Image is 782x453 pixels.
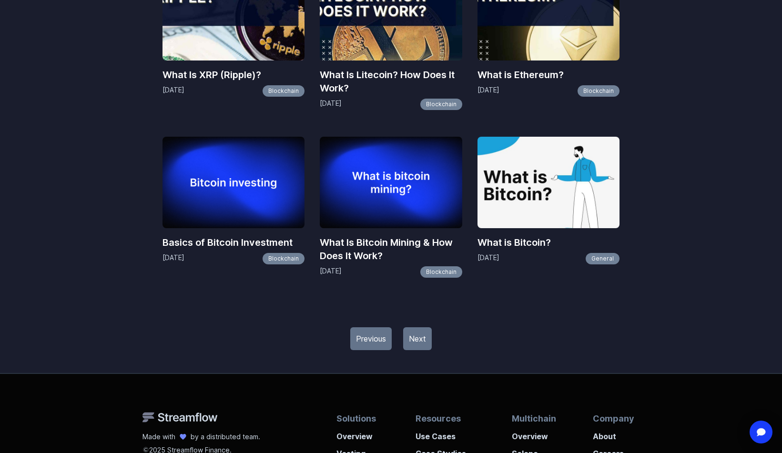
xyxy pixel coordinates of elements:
[320,137,462,228] img: What Is Bitcoin Mining & How Does It Work?
[320,99,342,110] p: [DATE]
[263,253,305,264] a: Blockchain
[162,253,184,264] p: [DATE]
[162,236,305,249] a: Basics of Bitcoin Investment
[477,85,499,97] p: [DATE]
[420,266,462,278] a: Blockchain
[162,68,305,81] a: What Is XRP (Ripple)?
[191,432,260,442] p: by a distributed team.
[586,253,620,264] a: General
[142,412,218,423] img: Streamflow Logo
[416,412,475,425] p: Resources
[162,85,184,97] p: [DATE]
[578,85,620,97] a: Blockchain
[350,327,392,350] a: Previous
[477,68,620,81] a: What is Ethereum?
[416,425,475,442] a: Use Cases
[593,425,640,442] a: About
[162,137,305,228] img: Basics of Bitcoin Investment
[320,68,462,95] a: What Is Litecoin? How Does It Work?
[420,99,462,110] a: Blockchain
[477,236,620,249] a: What is Bitcoin?
[403,327,432,350] a: Next
[336,425,379,442] a: Overview
[320,266,342,278] p: [DATE]
[750,421,772,443] div: Open Intercom Messenger
[336,412,379,425] p: Solutions
[477,253,499,264] p: [DATE]
[142,432,175,442] p: Made with
[512,412,556,425] p: Multichain
[477,137,620,228] img: What is Bitcoin?
[593,412,640,425] p: Company
[512,425,556,442] a: Overview
[320,236,462,262] a: What Is Bitcoin Mining & How Does It Work?
[263,85,305,97] a: Blockchain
